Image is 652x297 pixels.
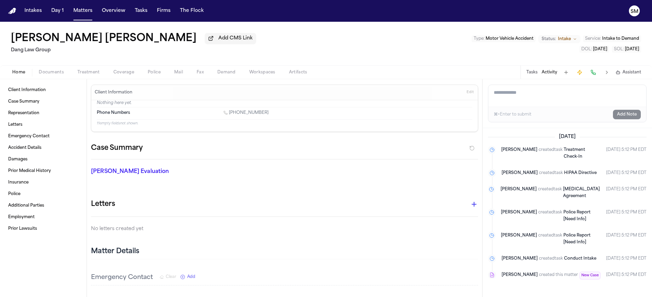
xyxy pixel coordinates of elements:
button: Edit Type: Motor Vehicle Accident [472,35,536,42]
div: ⌘+Enter to submit [494,112,531,117]
button: Add CMS Link [205,33,256,44]
a: Accident Details [5,142,81,153]
span: Add CMS Link [218,35,253,42]
p: [PERSON_NAME] Evaluation [91,168,215,176]
button: Clear Emergency Contact [160,274,176,280]
button: Create Immediate Task [575,68,584,77]
span: [MEDICAL_DATA] Agreement [563,187,600,198]
a: Home [8,8,16,14]
h1: Letters [91,199,115,210]
span: Home [12,70,25,75]
span: created task [539,170,563,176]
h2: Dang Law Group [11,46,256,54]
button: Edit Service: Intake to Demand [583,35,641,42]
span: New Case [579,272,601,280]
button: Add New [180,274,195,280]
span: Police Report [Need Info] [563,233,591,244]
span: Edit [467,90,474,95]
a: Conduct Intake [564,255,596,262]
a: Employment [5,212,81,223]
a: Client Information [5,85,81,95]
button: Edit DOL: 2025-09-03 [579,46,609,53]
time: September 4, 2025 at 3:12 PM [606,272,647,280]
button: Add Task [561,68,571,77]
span: [PERSON_NAME] [502,255,538,262]
span: Fax [197,70,204,75]
time: September 4, 2025 at 3:12 PM [606,232,647,246]
span: Motor Vehicle Accident [486,37,533,41]
span: [DATE] [555,134,580,140]
span: [PERSON_NAME] [501,146,537,160]
span: created task [538,186,562,199]
a: Call 1 (512) 839-0191 [223,110,269,116]
span: Demand [217,70,236,75]
time: September 4, 2025 at 3:12 PM [606,255,647,262]
span: SOL : [614,47,624,51]
h1: [PERSON_NAME] [PERSON_NAME] [11,33,197,45]
span: Documents [39,70,64,75]
span: Add [187,274,195,280]
button: The Flock [177,5,206,17]
button: Matters [71,5,95,17]
span: Status: [542,36,556,42]
span: Conduct Intake [564,257,596,261]
span: Service : [585,37,601,41]
a: Police Report [Need Info] [563,232,601,246]
a: Police [5,189,81,199]
a: Prior Lawsuits [5,223,81,234]
a: Insurance [5,177,81,188]
a: Additional Parties [5,200,81,211]
button: Activity [542,70,557,75]
a: HIPAA Directive [564,170,597,176]
p: No letters created yet [91,225,478,233]
span: Treatment Check-In [564,148,585,159]
a: Case Summary [5,96,81,107]
span: Artifacts [289,70,307,75]
span: Police [148,70,161,75]
button: Tasks [132,5,150,17]
a: Damages [5,154,81,165]
button: Make a Call [588,68,598,77]
button: Edit matter name [11,33,197,45]
span: [PERSON_NAME] [501,186,537,199]
span: [PERSON_NAME] [502,272,538,280]
span: [PERSON_NAME] [501,209,537,223]
img: Finch Logo [8,8,16,14]
span: Type : [474,37,485,41]
button: Add Note [613,110,641,119]
button: Assistant [616,70,641,75]
a: Treatment Check-In [564,146,601,160]
button: Intakes [22,5,44,17]
span: Workspaces [249,70,275,75]
button: Overview [99,5,128,17]
button: Firms [154,5,173,17]
span: DOL : [581,47,592,51]
button: Edit SOL: 2027-09-03 [612,46,641,53]
span: Intake [558,36,571,42]
a: Police Report [Need Info] [563,209,601,223]
span: HIPAA Directive [564,171,597,175]
span: [PERSON_NAME] [501,232,537,246]
span: Assistant [622,70,641,75]
span: created task [538,232,562,246]
time: September 4, 2025 at 3:12 PM [606,146,647,160]
h2: Case Summary [91,143,143,154]
time: September 4, 2025 at 3:12 PM [606,209,647,223]
time: September 4, 2025 at 3:12 PM [606,170,647,176]
button: Edit [465,87,476,98]
a: Emergency Contact [5,131,81,142]
span: Mail [174,70,183,75]
p: 11 empty fields not shown. [97,121,472,126]
h3: Emergency Contact [91,273,153,282]
span: Coverage [113,70,134,75]
span: Intake to Demand [602,37,639,41]
span: Phone Numbers [97,110,130,116]
span: created task [538,209,562,223]
time: September 4, 2025 at 3:12 PM [606,186,647,199]
span: Clear [166,274,176,280]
